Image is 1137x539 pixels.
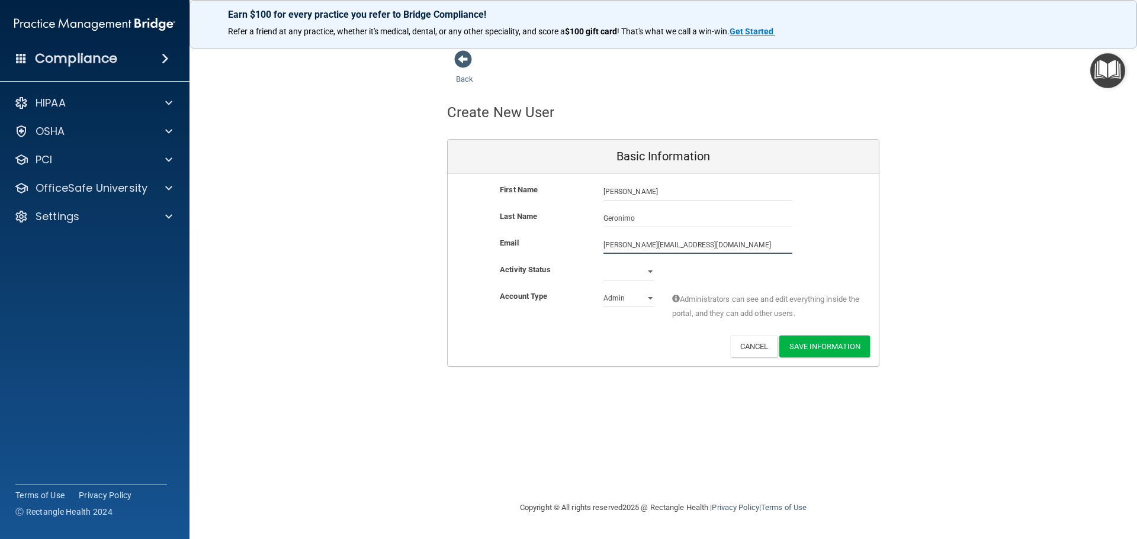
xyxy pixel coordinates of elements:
a: Privacy Policy [712,503,759,512]
a: OSHA [14,124,172,138]
a: Get Started [730,27,775,36]
p: OfficeSafe University [36,181,147,195]
img: PMB logo [14,12,175,36]
p: Earn $100 for every practice you refer to Bridge Compliance! [228,9,1099,20]
p: Settings [36,209,79,224]
strong: Get Started [730,27,773,36]
b: First Name [500,185,538,194]
div: Basic Information [448,140,879,174]
b: Activity Status [500,265,551,274]
b: Last Name [500,212,537,221]
strong: $100 gift card [565,27,617,36]
span: ! That's what we call a win-win. [617,27,730,36]
a: Terms of Use [761,503,807,512]
div: Copyright © All rights reserved 2025 @ Rectangle Health | | [447,489,879,527]
span: Administrators can see and edit everything inside the portal, and they can add other users. [672,292,861,321]
b: Account Type [500,292,547,301]
h4: Create New User [447,105,555,120]
button: Cancel [730,335,778,357]
p: PCI [36,153,52,167]
a: Settings [14,209,172,224]
p: HIPAA [36,96,66,110]
a: Back [456,60,473,83]
span: Refer a friend at any practice, whether it's medical, dental, or any other speciality, and score a [228,27,565,36]
h4: Compliance [35,50,117,67]
p: OSHA [36,124,65,138]
b: Email [500,238,519,247]
a: OfficeSafe University [14,181,172,195]
a: Privacy Policy [79,489,132,501]
a: PCI [14,153,172,167]
a: HIPAA [14,96,172,110]
button: Open Resource Center [1090,53,1125,88]
button: Save Information [779,335,870,357]
span: Ⓒ Rectangle Health 2024 [15,506,113,518]
a: Terms of Use [15,489,65,501]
